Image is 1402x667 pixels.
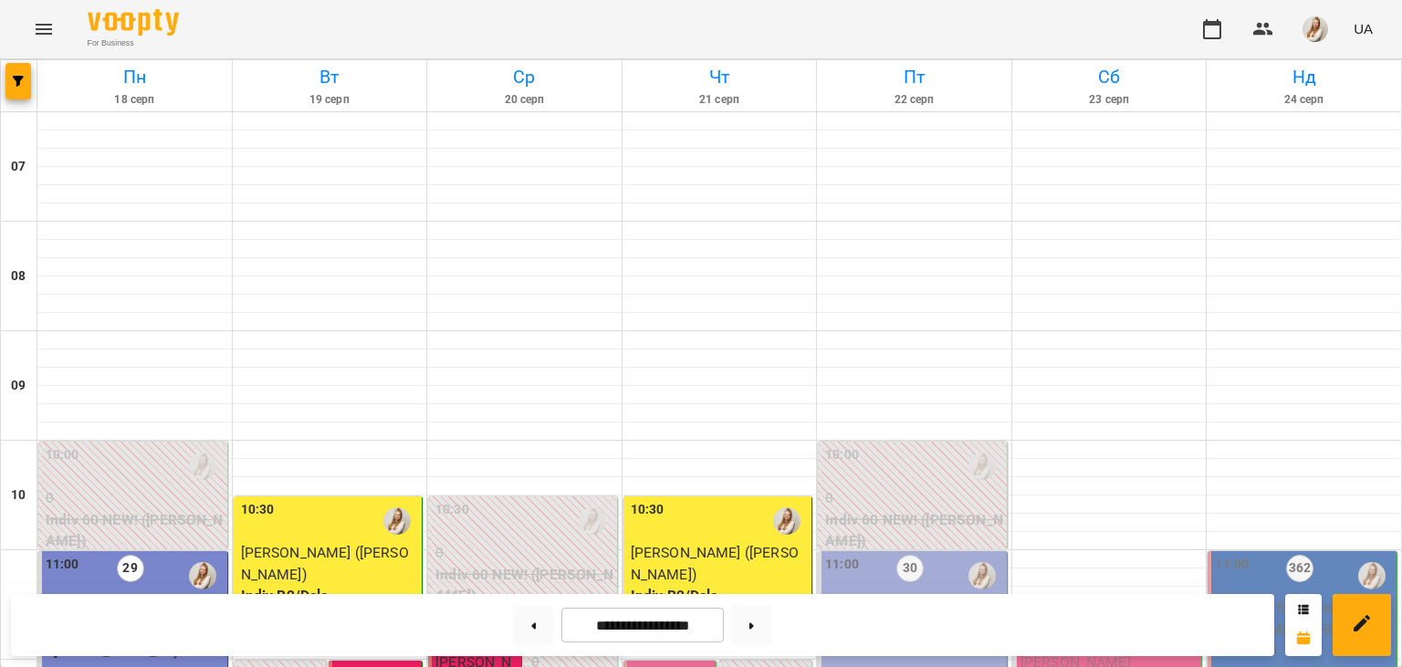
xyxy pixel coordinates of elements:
[825,445,859,465] label: 10:00
[40,63,229,91] h6: Пн
[820,63,1009,91] h6: Пт
[825,509,1003,552] p: Indiv 60 NEW! ([PERSON_NAME])
[435,542,613,564] p: 0
[773,507,800,535] img: Адамович Вікторія
[896,555,924,582] label: 30
[579,507,606,535] img: Адамович Вікторія
[40,91,229,109] h6: 18 серп
[11,485,26,505] h6: 10
[625,63,814,91] h6: Чт
[1346,12,1380,46] button: UA
[625,91,814,109] h6: 21 серп
[825,555,859,575] label: 11:00
[383,507,411,535] img: Адамович Вікторія
[631,544,799,583] span: [PERSON_NAME] ([PERSON_NAME])
[117,555,144,582] label: 29
[46,509,224,552] p: Indiv 60 NEW! ([PERSON_NAME])
[189,453,216,480] img: Адамович Вікторія
[1015,63,1204,91] h6: Сб
[430,91,619,109] h6: 20 серп
[1015,91,1204,109] h6: 23 серп
[11,266,26,287] h6: 08
[1358,562,1386,589] img: Адамович Вікторія
[241,500,275,520] label: 10:30
[241,544,409,583] span: [PERSON_NAME] ([PERSON_NAME])
[11,376,26,396] h6: 09
[46,445,79,465] label: 10:00
[1215,555,1249,575] label: 11:00
[235,91,424,109] h6: 19 серп
[88,37,179,49] span: For Business
[1209,63,1398,91] h6: Нд
[435,564,613,607] p: Indiv 60 NEW! ([PERSON_NAME])
[88,9,179,36] img: Voopty Logo
[22,7,66,51] button: Menu
[968,562,996,589] img: Адамович Вікторія
[46,487,224,509] p: 0
[1209,91,1398,109] h6: 24 серп
[435,500,469,520] label: 10:30
[1354,19,1373,38] span: UA
[631,500,664,520] label: 10:30
[820,91,1009,109] h6: 22 серп
[825,487,1003,509] p: 0
[235,63,424,91] h6: Вт
[189,562,216,589] img: Адамович Вікторія
[1286,555,1313,582] label: 362
[430,63,619,91] h6: Ср
[1303,16,1328,42] img: db46d55e6fdf8c79d257263fe8ff9f52.jpeg
[46,555,79,575] label: 11:00
[968,453,996,480] img: Адамович Вікторія
[11,157,26,177] h6: 07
